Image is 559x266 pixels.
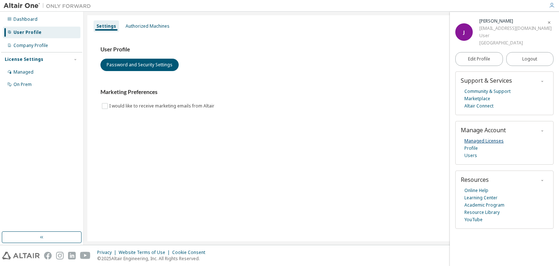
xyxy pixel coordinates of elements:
[100,89,542,96] h3: Marketing Preferences
[479,39,552,47] div: [GEOGRAPHIC_DATA]
[126,23,170,29] div: Authorized Machines
[109,102,216,110] label: I would like to receive marketing emails from Altair
[13,30,41,35] div: User Profile
[97,250,119,255] div: Privacy
[464,95,490,102] a: Marketplace
[464,187,488,194] a: Online Help
[13,43,48,48] div: Company Profile
[522,55,537,63] span: Logout
[13,16,37,22] div: Dashboard
[172,250,210,255] div: Cookie Consent
[463,29,465,35] span: J
[461,77,512,85] span: Support & Services
[80,252,91,259] img: youtube.svg
[44,252,52,259] img: facebook.svg
[464,137,504,145] a: Managed Licenses
[5,56,43,62] div: License Settings
[4,2,95,9] img: Altair One
[455,52,503,66] a: Edit Profile
[464,202,504,209] a: Academic Program
[2,252,40,259] img: altair_logo.svg
[97,255,210,262] p: © 2025 Altair Engineering, Inc. All Rights Reserved.
[464,88,511,95] a: Community & Support
[479,32,552,39] div: User
[100,46,542,53] h3: User Profile
[13,69,33,75] div: Managed
[56,252,64,259] img: instagram.svg
[468,56,490,62] span: Edit Profile
[464,194,497,202] a: Learning Center
[461,176,489,184] span: Resources
[119,250,172,255] div: Website Terms of Use
[479,17,552,25] div: Jesús Cortés
[464,102,493,110] a: Altair Connect
[479,25,552,32] div: [EMAIL_ADDRESS][DOMAIN_NAME]
[100,59,179,71] button: Password and Security Settings
[96,23,116,29] div: Settings
[68,252,76,259] img: linkedin.svg
[464,209,500,216] a: Resource Library
[464,152,477,159] a: Users
[464,145,478,152] a: Profile
[461,126,506,134] span: Manage Account
[464,216,483,223] a: YouTube
[13,82,32,87] div: On Prem
[506,52,554,66] button: Logout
